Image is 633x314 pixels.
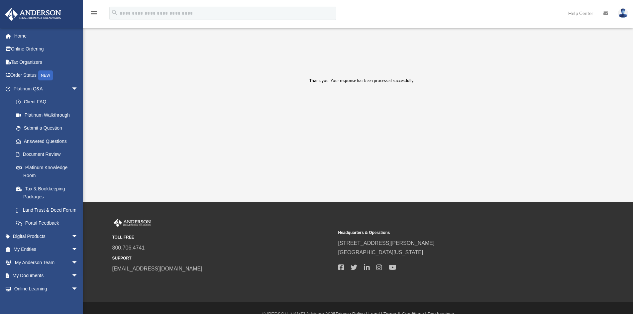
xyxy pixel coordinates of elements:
a: Online Learningarrow_drop_down [5,282,88,295]
span: arrow_drop_down [71,230,85,243]
small: TOLL FREE [112,234,334,241]
div: NEW [38,70,53,80]
a: [STREET_ADDRESS][PERSON_NAME] [338,240,435,246]
a: Document Review [9,148,85,161]
a: Home [5,29,88,43]
img: User Pic [618,8,628,18]
a: Portal Feedback [9,217,88,230]
a: Platinum Walkthrough [9,108,88,122]
small: Headquarters & Operations [338,229,560,236]
i: menu [90,9,98,17]
img: Anderson Advisors Platinum Portal [3,8,63,21]
i: search [111,9,118,16]
a: Platinum Q&Aarrow_drop_down [5,82,88,95]
a: menu [90,12,98,17]
small: SUPPORT [112,255,334,262]
a: Digital Productsarrow_drop_down [5,230,88,243]
a: Client FAQ [9,95,88,109]
a: Online Ordering [5,43,88,56]
span: arrow_drop_down [71,82,85,96]
a: Submit a Question [9,122,88,135]
span: arrow_drop_down [71,282,85,296]
a: Answered Questions [9,135,88,148]
a: Tax & Bookkeeping Packages [9,182,88,203]
a: My Documentsarrow_drop_down [5,269,88,282]
div: Thank you. Your response has been processed successfully. [238,77,485,127]
a: 800.706.4741 [112,245,145,251]
span: arrow_drop_down [71,269,85,283]
a: Platinum Knowledge Room [9,161,88,182]
span: arrow_drop_down [71,243,85,257]
a: [EMAIL_ADDRESS][DOMAIN_NAME] [112,266,202,271]
a: Tax Organizers [5,55,88,69]
a: Land Trust & Deed Forum [9,203,88,217]
a: [GEOGRAPHIC_DATA][US_STATE] [338,250,423,255]
img: Anderson Advisors Platinum Portal [112,219,152,227]
span: arrow_drop_down [71,256,85,269]
a: Order StatusNEW [5,69,88,82]
a: My Entitiesarrow_drop_down [5,243,88,256]
a: My Anderson Teamarrow_drop_down [5,256,88,269]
